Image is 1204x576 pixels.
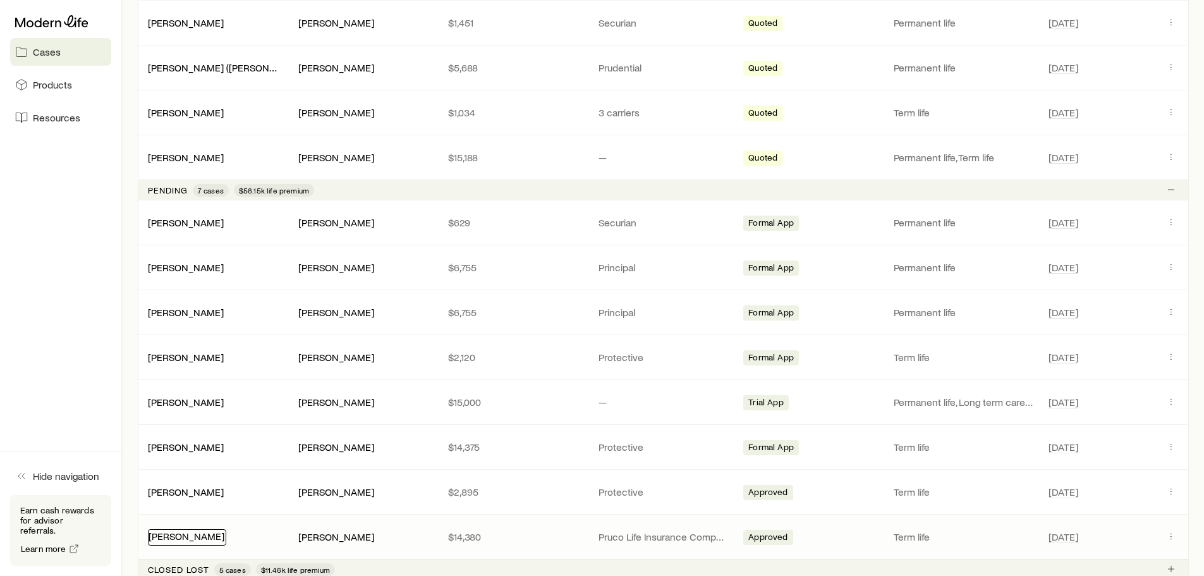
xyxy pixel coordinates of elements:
div: [PERSON_NAME] [298,530,374,544]
p: $2,120 [448,351,578,364]
span: [DATE] [1049,61,1078,74]
p: Permanent life [894,306,1034,319]
a: [PERSON_NAME] [148,151,224,163]
span: Learn more [21,544,66,553]
a: Products [10,71,111,99]
a: [PERSON_NAME] [148,306,224,318]
span: Hide navigation [33,470,99,482]
p: Permanent life, Term life [894,151,1034,164]
div: Earn cash rewards for advisor referrals.Learn more [10,495,111,566]
p: — [599,151,729,164]
p: $629 [448,216,578,229]
div: [PERSON_NAME] [148,529,226,546]
span: Formal App [748,442,794,455]
span: Approved [748,487,787,500]
p: $1,034 [448,106,578,119]
p: $6,755 [448,261,578,274]
a: [PERSON_NAME] [148,441,224,453]
span: 5 cases [219,565,246,575]
p: — [599,396,729,408]
div: [PERSON_NAME] [298,441,374,454]
p: Permanent life [894,16,1034,29]
div: [PERSON_NAME] [298,396,374,409]
span: Formal App [748,307,794,321]
div: [PERSON_NAME] [298,261,374,274]
span: Trial App [748,397,783,410]
div: [PERSON_NAME] [298,106,374,119]
p: $15,000 [448,396,578,408]
a: [PERSON_NAME] [148,216,224,228]
div: [PERSON_NAME] [148,16,224,30]
p: Protective [599,486,729,498]
div: [PERSON_NAME] [298,216,374,230]
div: [PERSON_NAME] [298,306,374,319]
p: Term life [894,351,1034,364]
div: [PERSON_NAME] [148,306,224,319]
p: $5,688 [448,61,578,74]
span: Quoted [748,107,777,121]
div: [PERSON_NAME] [148,441,224,454]
div: [PERSON_NAME] [148,106,224,119]
span: [DATE] [1049,530,1078,543]
span: Formal App [748,218,794,231]
p: $14,380 [448,530,578,543]
span: Formal App [748,352,794,365]
p: 3 carriers [599,106,729,119]
div: [PERSON_NAME] [298,351,374,364]
span: Cases [33,46,61,58]
a: [PERSON_NAME] [148,486,224,498]
div: [PERSON_NAME] [298,16,374,30]
span: [DATE] [1049,441,1078,453]
p: Securian [599,216,729,229]
a: [PERSON_NAME] [148,396,224,408]
a: [PERSON_NAME] [149,530,224,542]
div: [PERSON_NAME] [148,216,224,230]
p: Term life [894,106,1034,119]
span: [DATE] [1049,306,1078,319]
div: [PERSON_NAME] [148,151,224,164]
span: [DATE] [1049,486,1078,498]
div: [PERSON_NAME] [148,486,224,499]
p: Permanent life [894,61,1034,74]
div: [PERSON_NAME] [148,396,224,409]
span: [DATE] [1049,351,1078,364]
a: [PERSON_NAME] [148,261,224,273]
a: Cases [10,38,111,66]
p: Permanent life, Long term care (linked benefit) [894,396,1034,408]
p: Pending [148,185,188,195]
span: [DATE] [1049,216,1078,229]
span: [DATE] [1049,396,1078,408]
p: Protective [599,351,729,364]
a: [PERSON_NAME] ([PERSON_NAME]) [148,61,307,73]
p: $6,755 [448,306,578,319]
div: [PERSON_NAME] [298,486,374,499]
span: Quoted [748,152,777,166]
span: Approved [748,532,787,545]
span: [DATE] [1049,106,1078,119]
span: Quoted [748,18,777,31]
p: $14,375 [448,441,578,453]
span: 7 cases [198,185,224,195]
span: [DATE] [1049,16,1078,29]
span: $11.46k life premium [261,565,330,575]
div: [PERSON_NAME] [148,351,224,364]
p: $1,451 [448,16,578,29]
p: Term life [894,441,1034,453]
span: $56.15k life premium [239,185,309,195]
span: [DATE] [1049,151,1078,164]
p: Principal [599,261,729,274]
span: [DATE] [1049,261,1078,274]
p: Securian [599,16,729,29]
p: Protective [599,441,729,453]
a: [PERSON_NAME] [148,106,224,118]
a: Resources [10,104,111,132]
p: Term life [894,486,1034,498]
div: [PERSON_NAME] [298,151,374,164]
p: $2,895 [448,486,578,498]
div: [PERSON_NAME] ([PERSON_NAME]) [148,61,278,75]
p: Prudential [599,61,729,74]
p: Closed lost [148,565,209,575]
span: Formal App [748,262,794,276]
p: Term life [894,530,1034,543]
div: [PERSON_NAME] [298,61,374,75]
